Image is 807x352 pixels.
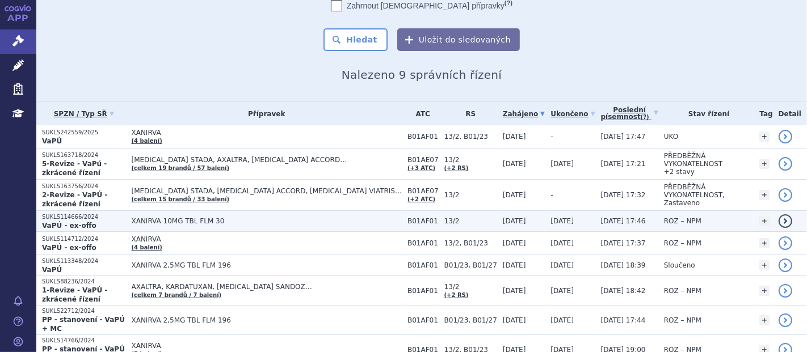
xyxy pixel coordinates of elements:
[444,156,497,164] span: 13/2
[132,187,402,195] span: [MEDICAL_DATA] STADA, [MEDICAL_DATA] ACCORD, [MEDICAL_DATA] VIATRIS…
[407,239,439,247] span: B01AF01
[779,313,792,327] a: detail
[407,156,439,164] span: B01AE07
[503,287,526,295] span: [DATE]
[42,213,126,221] p: SUKLS114666/2024
[503,217,526,225] span: [DATE]
[439,102,497,125] th: RS
[132,244,162,251] a: (4 balení)
[42,137,62,145] strong: VaPÚ
[444,292,469,298] a: (+2 RS)
[42,286,108,303] strong: 1-Revize - VaPÚ - zkrácené řízení
[42,316,125,333] strong: PP - stanovení - VaPÚ + MC
[779,214,792,228] a: detail
[407,196,435,202] a: (+2 ATC)
[550,191,553,199] span: -
[42,278,126,286] p: SUKLS88236/2024
[42,337,126,345] p: SUKLS14766/2024
[601,287,646,295] span: [DATE] 18:42
[503,261,526,269] span: [DATE]
[664,316,701,324] span: ROZ – NPM
[779,284,792,298] a: detail
[132,196,230,202] a: (celkem 15 brandů / 33 balení)
[132,316,402,324] span: XANIRVA 2,5MG TBL FLM 196
[601,261,646,269] span: [DATE] 18:39
[132,283,402,291] span: AXALTRA, KARDATUXAN, [MEDICAL_DATA] SANDOZ…
[503,191,526,199] span: [DATE]
[664,183,725,207] span: PŘEDBĚŽNÁ VYKONATELNOST, Zastaveno
[407,316,439,324] span: B01AF01
[601,191,646,199] span: [DATE] 17:32
[42,151,126,159] p: SUKLS163718/2024
[444,283,497,291] span: 13/2
[407,261,439,269] span: B01AF01
[402,102,439,125] th: ATC
[550,239,574,247] span: [DATE]
[601,316,646,324] span: [DATE] 17:44
[664,217,701,225] span: ROZ – NPM
[759,216,770,226] a: +
[444,261,497,269] span: B01/23, B01/27
[42,106,126,122] a: SPZN / Typ SŘ
[759,190,770,200] a: +
[779,236,792,250] a: detail
[407,217,439,225] span: B01AF01
[342,68,502,82] span: Nalezeno 9 správních řízení
[132,342,402,350] span: XANIRVA
[503,160,526,168] span: [DATE]
[664,152,722,176] span: PŘEDBĚŽNÁ VYKONATELNOST +2 stavy
[132,292,222,298] a: (celkem 7 brandů / 7 balení)
[641,114,649,121] abbr: (?)
[407,187,439,195] span: B01AE07
[407,287,439,295] span: B01AF01
[397,28,520,51] button: Uložit do sledovaných
[42,244,96,252] strong: VaPÚ - ex-offo
[132,217,402,225] span: XANIRVA 10MG TBL FLM 30
[550,287,574,295] span: [DATE]
[42,183,126,190] p: SUKLS163756/2024
[42,129,126,137] p: SUKLS242559/2025
[664,133,678,141] span: UKO
[132,129,402,137] span: XANIRVA
[779,157,792,171] a: detail
[132,261,402,269] span: XANIRVA 2,5MG TBL FLM 196
[759,286,770,296] a: +
[42,160,107,177] strong: 5-Revize - VaPú - zkrácené řízení
[601,217,646,225] span: [DATE] 17:46
[664,239,701,247] span: ROZ – NPM
[779,258,792,272] a: detail
[323,28,388,51] button: Hledat
[126,102,402,125] th: Přípravek
[658,102,754,125] th: Stav řízení
[550,160,574,168] span: [DATE]
[444,239,497,247] span: 13/2, B01/23
[132,235,402,243] span: XANIRVA
[444,217,497,225] span: 13/2
[759,315,770,325] a: +
[444,165,469,171] a: (+2 RS)
[754,102,772,125] th: Tag
[759,132,770,142] a: +
[779,188,792,202] a: detail
[444,316,497,324] span: B01/23, B01/27
[42,307,126,315] p: SUKLS22712/2024
[42,222,96,230] strong: VaPÚ - ex-offo
[42,235,126,243] p: SUKLS114712/2024
[42,191,108,208] strong: 2-Revize - VaPÚ - zkrácené řízení
[601,133,646,141] span: [DATE] 17:47
[550,217,574,225] span: [DATE]
[664,261,695,269] span: Sloučeno
[601,160,646,168] span: [DATE] 17:21
[550,133,553,141] span: -
[132,138,162,144] a: (4 balení)
[550,106,595,122] a: Ukončeno
[503,133,526,141] span: [DATE]
[407,165,435,171] a: (+3 ATC)
[601,102,658,125] a: Poslednípísemnost(?)
[444,133,497,141] span: 13/2, B01/23
[759,260,770,270] a: +
[42,257,126,265] p: SUKLS113348/2024
[444,191,497,199] span: 13/2
[503,239,526,247] span: [DATE]
[550,316,574,324] span: [DATE]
